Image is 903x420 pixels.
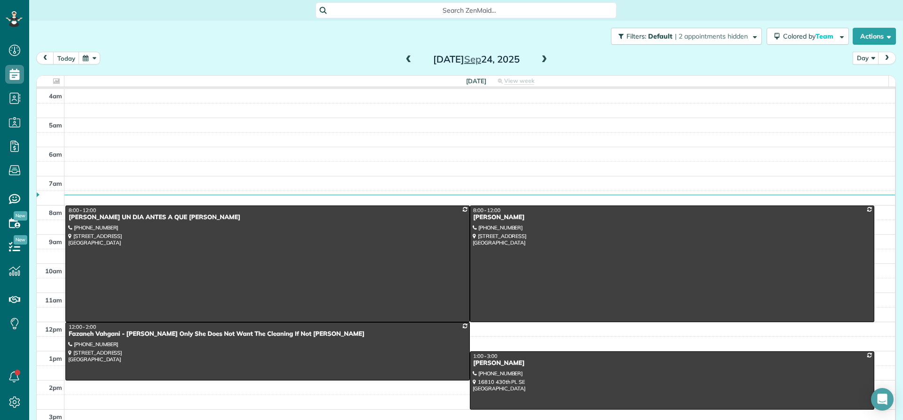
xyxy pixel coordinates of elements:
[626,32,646,40] span: Filters:
[69,324,96,330] span: 12:00 - 2:00
[36,52,54,64] button: prev
[49,151,62,158] span: 6am
[871,388,894,411] div: Open Intercom Messenger
[504,77,534,85] span: View week
[418,54,535,64] h2: [DATE] 24, 2025
[49,209,62,216] span: 8am
[14,211,27,221] span: New
[606,28,762,45] a: Filters: Default | 2 appointments hidden
[466,77,486,85] span: [DATE]
[49,180,62,187] span: 7am
[767,28,849,45] button: Colored byTeam
[45,325,62,333] span: 12pm
[45,267,62,275] span: 10am
[45,296,62,304] span: 11am
[783,32,837,40] span: Colored by
[473,353,498,359] span: 1:00 - 3:00
[611,28,762,45] button: Filters: Default | 2 appointments hidden
[853,28,896,45] button: Actions
[68,330,467,338] div: Fazaneh Vahgani - [PERSON_NAME] Only She Does Not Want The Cleaning If Not [PERSON_NAME]
[14,235,27,245] span: New
[49,121,62,129] span: 5am
[49,384,62,391] span: 2pm
[49,92,62,100] span: 4am
[473,207,500,214] span: 8:00 - 12:00
[68,214,467,222] div: [PERSON_NAME] UN DIA ANTES A QUE [PERSON_NAME]
[53,52,79,64] button: today
[853,52,879,64] button: Day
[473,359,871,367] div: [PERSON_NAME]
[675,32,748,40] span: | 2 appointments hidden
[648,32,673,40] span: Default
[473,214,871,222] div: [PERSON_NAME]
[878,52,896,64] button: next
[816,32,835,40] span: Team
[69,207,96,214] span: 8:00 - 12:00
[464,53,481,65] span: Sep
[49,355,62,362] span: 1pm
[49,238,62,246] span: 9am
